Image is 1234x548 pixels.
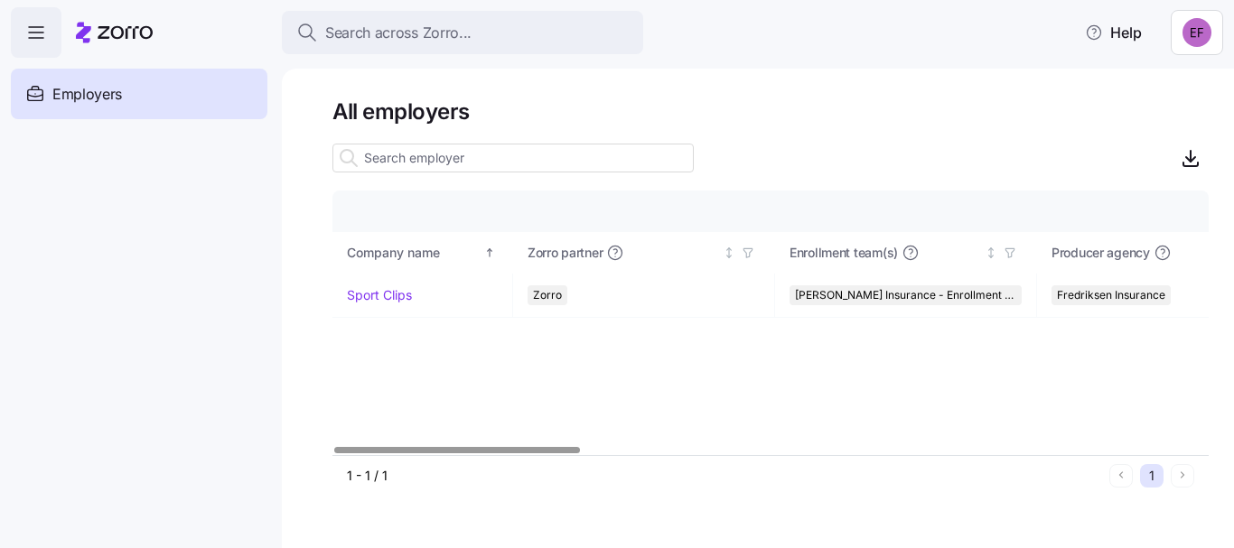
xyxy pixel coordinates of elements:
button: Help [1070,14,1156,51]
div: Not sorted [985,246,997,259]
input: Search employer [332,144,694,172]
button: Next page [1171,464,1194,488]
a: Sport Clips [347,286,412,304]
a: Employers [11,69,267,119]
span: Zorro [533,285,562,305]
th: Zorro partnerNot sorted [513,232,775,274]
th: Company nameSorted ascending [332,232,513,274]
img: b052bb1e3e3c52fe60c823d858401fb0 [1183,18,1211,47]
span: [PERSON_NAME] Insurance - Enrollment Team [795,285,1016,305]
span: Enrollment team(s) [790,244,898,262]
div: 1 - 1 / 1 [347,467,1102,485]
span: Fredriksen Insurance [1057,285,1165,305]
button: 1 [1140,464,1164,488]
span: Employers [52,83,122,106]
button: Previous page [1109,464,1133,488]
div: Not sorted [723,246,735,259]
span: Search across Zorro... [325,22,472,44]
div: Company name [347,243,481,263]
span: Producer agency [1052,244,1150,262]
span: Help [1085,22,1142,43]
th: Enrollment team(s)Not sorted [775,232,1037,274]
span: Zorro partner [528,244,603,262]
h1: All employers [332,98,1209,125]
button: Search across Zorro... [282,11,643,54]
div: Sorted ascending [483,246,496,259]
